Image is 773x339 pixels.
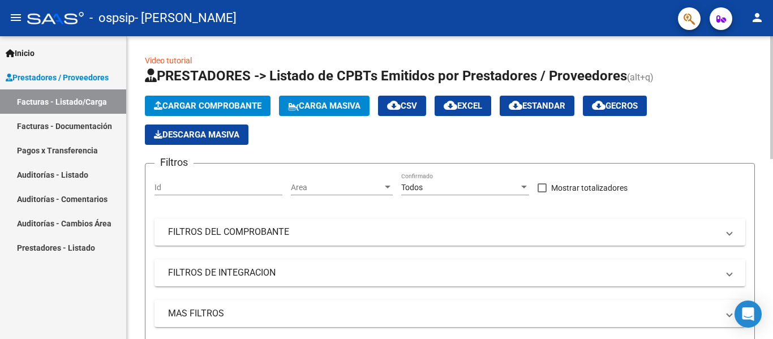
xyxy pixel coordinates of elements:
span: Todos [401,183,423,192]
mat-expansion-panel-header: FILTROS DE INTEGRACION [154,259,745,286]
div: Open Intercom Messenger [735,301,762,328]
span: Inicio [6,47,35,59]
span: CSV [387,101,417,111]
span: - ospsip [89,6,135,31]
span: Cargar Comprobante [154,101,261,111]
mat-icon: menu [9,11,23,24]
span: PRESTADORES -> Listado de CPBTs Emitidos por Prestadores / Proveedores [145,68,627,84]
button: CSV [378,96,426,116]
span: (alt+q) [627,72,654,83]
button: Gecros [583,96,647,116]
mat-icon: cloud_download [444,98,457,112]
span: - [PERSON_NAME] [135,6,237,31]
span: Descarga Masiva [154,130,239,140]
mat-panel-title: MAS FILTROS [168,307,718,320]
mat-icon: cloud_download [387,98,401,112]
mat-icon: cloud_download [592,98,605,112]
span: Prestadores / Proveedores [6,71,109,84]
a: Video tutorial [145,56,192,65]
app-download-masive: Descarga masiva de comprobantes (adjuntos) [145,125,248,145]
mat-panel-title: FILTROS DEL COMPROBANTE [168,226,718,238]
span: Gecros [592,101,638,111]
button: EXCEL [435,96,491,116]
mat-panel-title: FILTROS DE INTEGRACION [168,267,718,279]
button: Estandar [500,96,574,116]
h3: Filtros [154,155,194,170]
span: Estandar [509,101,565,111]
button: Carga Masiva [279,96,370,116]
span: Mostrar totalizadores [551,181,628,195]
span: Carga Masiva [288,101,360,111]
span: Area [291,183,383,192]
mat-icon: person [750,11,764,24]
button: Cargar Comprobante [145,96,270,116]
button: Descarga Masiva [145,125,248,145]
mat-icon: cloud_download [509,98,522,112]
span: EXCEL [444,101,482,111]
mat-expansion-panel-header: FILTROS DEL COMPROBANTE [154,218,745,246]
mat-expansion-panel-header: MAS FILTROS [154,300,745,327]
